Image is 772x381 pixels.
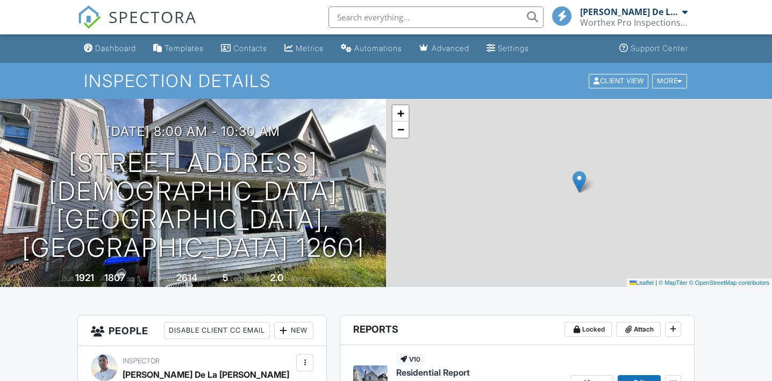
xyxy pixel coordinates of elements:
[77,15,197,37] a: SPECTORA
[589,74,648,88] div: Client View
[104,272,125,283] div: 1807
[280,39,328,59] a: Metrics
[630,279,654,286] a: Leaflet
[655,279,657,286] span: |
[217,39,271,59] a: Contacts
[397,106,404,120] span: +
[149,39,208,59] a: Templates
[659,279,688,286] a: © MapTiler
[199,275,212,283] span: sq.ft.
[580,6,680,17] div: [PERSON_NAME] De La [PERSON_NAME]
[223,272,228,283] div: 5
[127,275,142,283] span: sq. ft.
[274,322,313,339] div: New
[392,105,409,121] a: Zoom in
[615,39,692,59] a: Support Center
[588,76,651,84] a: Client View
[652,74,687,88] div: More
[296,44,324,53] div: Metrics
[392,121,409,138] a: Zoom out
[432,44,469,53] div: Advanced
[106,124,280,139] h3: [DATE] 8:00 am - 10:30 am
[165,44,204,53] div: Templates
[631,44,688,53] div: Support Center
[77,5,101,29] img: The Best Home Inspection Software - Spectora
[573,171,586,193] img: Marker
[285,275,316,283] span: bathrooms
[482,39,533,59] a: Settings
[176,272,197,283] div: 2614
[230,275,260,283] span: bedrooms
[270,272,283,283] div: 2.0
[328,6,544,28] input: Search everything...
[78,315,327,346] h3: People
[84,71,688,90] h1: Inspection Details
[580,17,688,28] div: Worthex Pro Inspections LLC
[397,123,404,136] span: −
[62,275,74,283] span: Built
[498,44,529,53] div: Settings
[75,272,94,283] div: 1921
[354,44,402,53] div: Automations
[164,322,270,339] div: Disable Client CC Email
[337,39,406,59] a: Automations (Basic)
[233,44,267,53] div: Contacts
[123,357,160,365] span: Inspector
[415,39,474,59] a: Advanced
[152,275,175,283] span: Lot Size
[80,39,140,59] a: Dashboard
[17,149,369,262] h1: [STREET_ADDRESS][DEMOGRAPHIC_DATA] [GEOGRAPHIC_DATA], [GEOGRAPHIC_DATA] 12601
[95,44,136,53] div: Dashboard
[109,5,197,28] span: SPECTORA
[689,279,769,286] a: © OpenStreetMap contributors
